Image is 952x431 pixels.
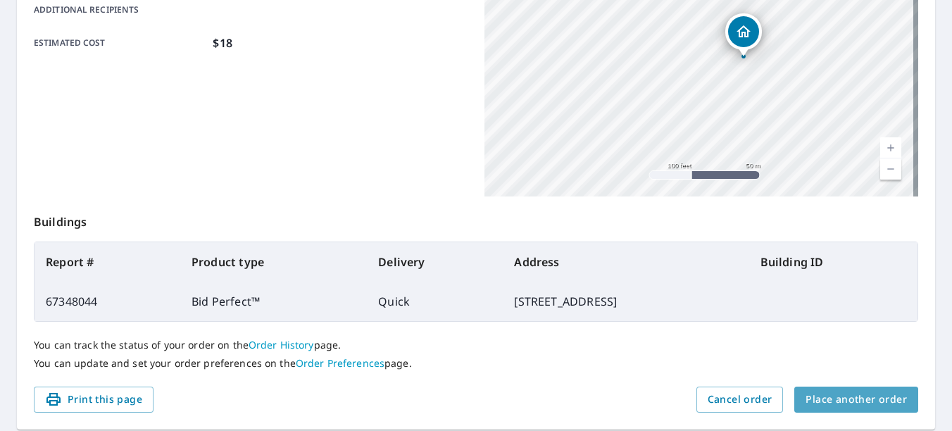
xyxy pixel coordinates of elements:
a: Current Level 18, Zoom Out [880,158,901,180]
button: Print this page [34,387,154,413]
th: Product type [180,242,367,282]
button: Cancel order [696,387,784,413]
td: 67348044 [35,282,180,321]
p: You can update and set your order preferences on the page. [34,357,918,370]
td: Bid Perfect™ [180,282,367,321]
p: You can track the status of your order on the page. [34,339,918,351]
th: Address [503,242,749,282]
a: Order History [249,338,314,351]
span: Cancel order [708,391,772,408]
th: Report # [35,242,180,282]
td: [STREET_ADDRESS] [503,282,749,321]
th: Delivery [367,242,503,282]
p: Buildings [34,196,918,242]
span: Print this page [45,391,142,408]
p: Additional recipients [34,4,207,16]
div: Dropped pin, building 1, Residential property, 2 Zinc Pl Palm Coast, FL 32164 [725,13,762,57]
a: Current Level 18, Zoom In [880,137,901,158]
button: Place another order [794,387,918,413]
a: Order Preferences [296,356,384,370]
th: Building ID [749,242,917,282]
p: $18 [213,35,232,51]
span: Place another order [806,391,907,408]
td: Quick [367,282,503,321]
p: Estimated cost [34,35,207,51]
